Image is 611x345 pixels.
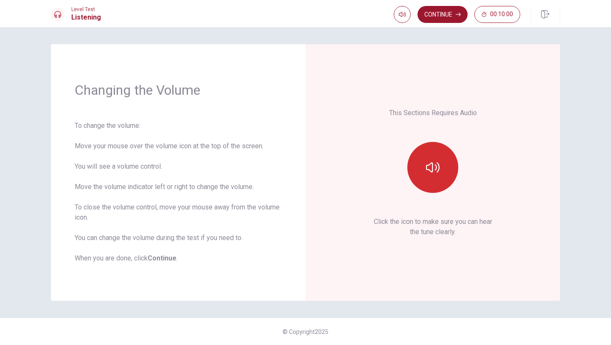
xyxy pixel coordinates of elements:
[75,121,282,263] div: To change the volume: Move your mouse over the volume icon at the top of the screen. You will see...
[389,108,477,118] p: This Sections Requires Audio
[75,82,282,99] h1: Changing the Volume
[71,6,101,12] span: Level Test
[374,217,492,237] p: Click the icon to make sure you can hear the tune clearly.
[148,254,177,262] b: Continue
[418,6,468,23] button: Continue
[490,11,513,18] span: 00:10:00
[283,328,328,335] span: © Copyright 2025
[474,6,520,23] button: 00:10:00
[71,12,101,23] h1: Listening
